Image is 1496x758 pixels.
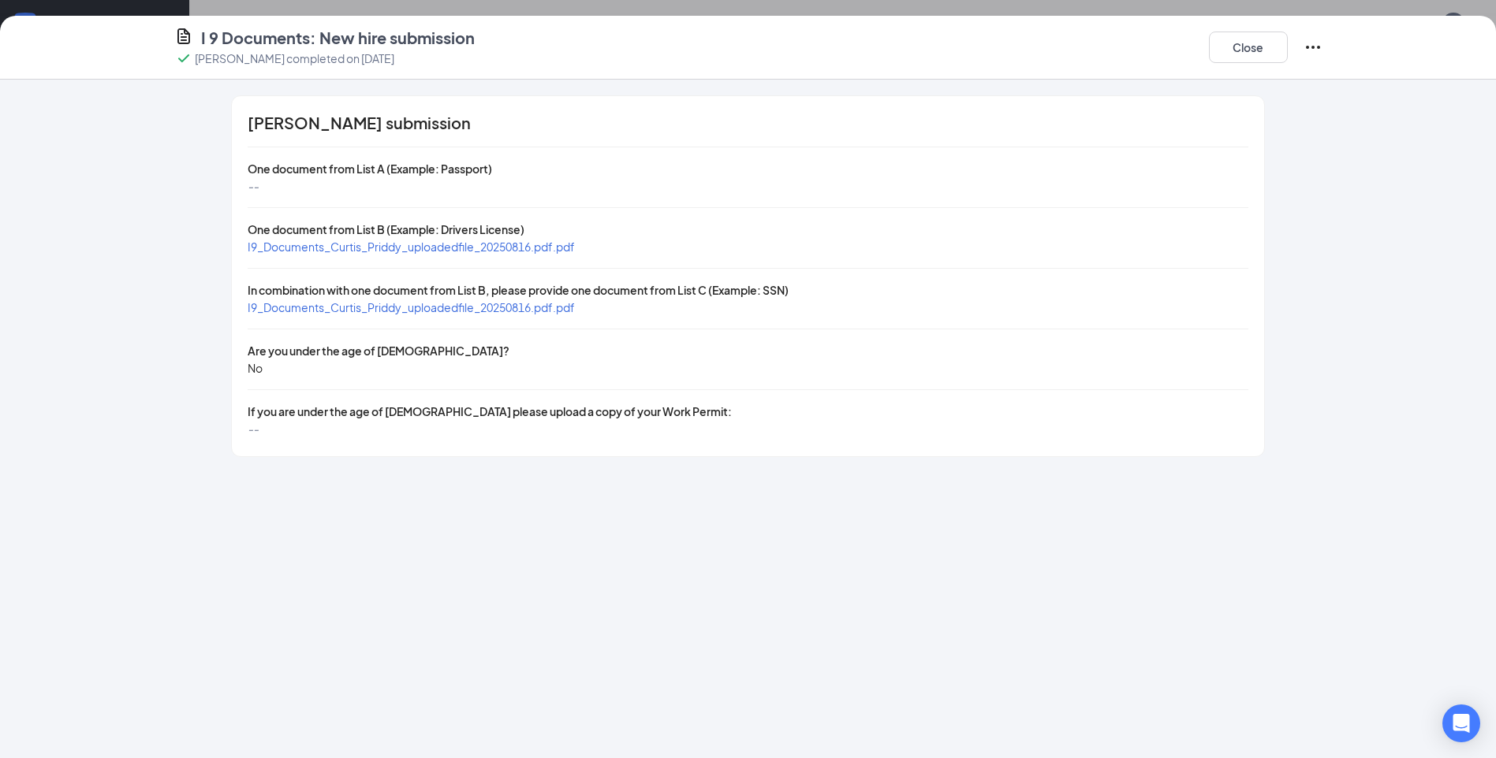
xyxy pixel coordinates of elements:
span: -- [248,422,259,436]
div: Open Intercom Messenger [1442,704,1480,742]
span: In combination with one document from List B, please provide one document from List C (Example: SSN) [248,283,789,297]
span: If you are under the age of [DEMOGRAPHIC_DATA] please upload a copy of your Work Permit: [248,404,732,418]
span: One document from List A (Example: Passport) [248,162,492,176]
svg: CustomFormIcon [174,27,193,46]
span: One document from List B (Example: Drivers License) [248,222,524,236]
span: Are you under the age of [DEMOGRAPHIC_DATA]? [248,344,509,358]
span: [PERSON_NAME] submission [248,115,471,131]
h4: I 9 Documents: New hire submission [201,27,475,49]
button: Close [1209,32,1288,63]
span: No [248,361,263,375]
a: I9_Documents_Curtis_Priddy_uploadedfile_20250816.pdf.pdf [248,240,575,254]
svg: Checkmark [174,49,193,68]
span: -- [248,179,259,193]
svg: Ellipses [1304,38,1323,57]
p: [PERSON_NAME] completed on [DATE] [195,50,394,66]
a: I9_Documents_Curtis_Priddy_uploadedfile_20250816.pdf.pdf [248,300,575,314]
